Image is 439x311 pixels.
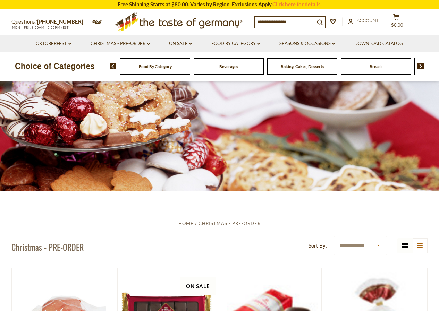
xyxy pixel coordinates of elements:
[417,63,424,69] img: next arrow
[309,241,327,250] label: Sort By:
[91,40,150,47] a: Christmas - PRE-ORDER
[219,64,238,69] a: Beverages
[37,18,83,25] a: [PHONE_NUMBER]
[110,63,116,69] img: previous arrow
[139,64,172,69] a: Food By Category
[386,14,407,31] button: $0.00
[178,221,194,226] a: Home
[199,221,261,226] a: Christmas - PRE-ORDER
[169,40,192,47] a: On Sale
[391,22,403,28] span: $0.00
[211,40,260,47] a: Food By Category
[11,26,70,29] span: MON - FRI, 9:00AM - 5:00PM (EST)
[370,64,382,69] a: Breads
[357,18,379,23] span: Account
[279,40,335,47] a: Seasons & Occasions
[36,40,71,47] a: Oktoberfest
[354,40,403,47] a: Download Catalog
[348,17,379,25] a: Account
[281,64,324,69] a: Baking, Cakes, Desserts
[272,1,322,7] a: Click here for details.
[11,17,88,26] p: Questions?
[11,242,84,252] h1: Christmas - PRE-ORDER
